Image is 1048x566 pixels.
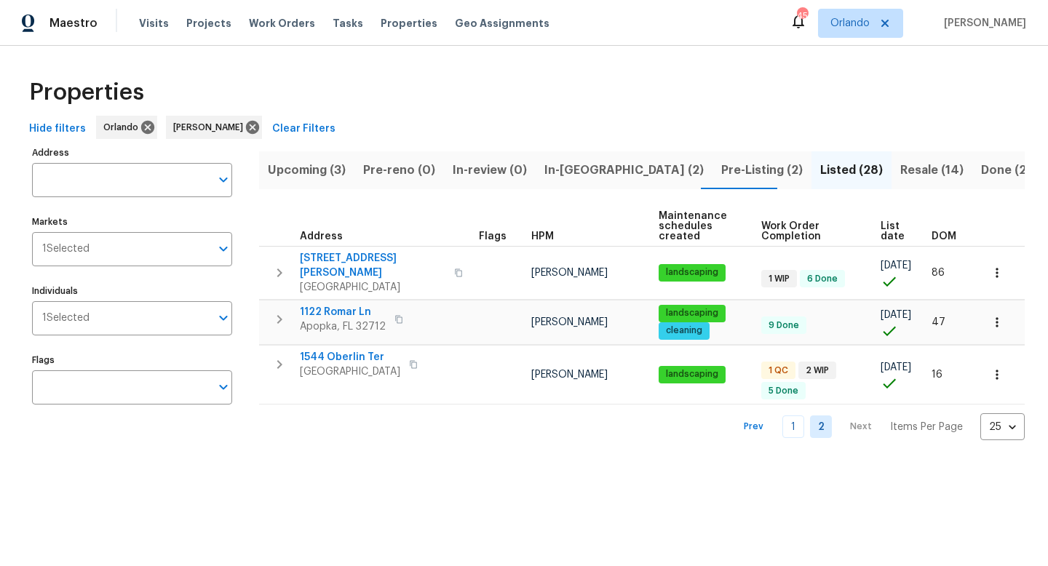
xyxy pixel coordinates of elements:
span: Visits [139,16,169,31]
span: Tasks [333,18,363,28]
span: [PERSON_NAME] [173,120,249,135]
span: [PERSON_NAME] [531,268,608,278]
span: [PERSON_NAME] [531,317,608,327]
span: 1 QC [763,364,794,377]
div: 45 [797,9,807,23]
span: 1122 Romar Ln [300,305,386,319]
span: Geo Assignments [455,16,549,31]
span: Properties [29,85,144,100]
button: Open [213,239,234,259]
span: Flags [479,231,507,242]
span: Clear Filters [272,120,336,138]
span: 1544 Oberlin Ter [300,350,400,364]
label: Address [32,148,232,157]
button: Open [213,308,234,328]
span: 9 Done [763,319,805,332]
span: [DATE] [881,310,911,320]
span: [DATE] [881,260,911,271]
span: 86 [932,268,945,278]
span: 1 WIP [763,273,795,285]
span: Address [300,231,343,242]
span: Work Order Completion [761,221,856,242]
span: Pre-reno (0) [363,160,435,180]
span: [GEOGRAPHIC_DATA] [300,364,400,379]
span: List date [881,221,907,242]
span: Projects [186,16,231,31]
span: [PERSON_NAME] [531,370,608,380]
span: In-[GEOGRAPHIC_DATA] (2) [544,160,704,180]
span: 16 [932,370,942,380]
span: 1 Selected [42,243,90,255]
span: landscaping [660,266,724,279]
span: Maintenance schedules created [659,211,737,242]
span: 1 Selected [42,312,90,324]
span: Done (259) [981,160,1046,180]
span: Listed (28) [820,160,883,180]
div: [PERSON_NAME] [166,116,262,139]
span: 5 Done [763,385,804,397]
span: Orlando [103,120,144,135]
span: landscaping [660,368,724,380]
label: Markets [32,218,232,226]
span: Maestro [49,16,98,31]
a: Goto page 1 [782,415,804,438]
span: [GEOGRAPHIC_DATA] [300,280,445,295]
span: In-review (0) [453,160,527,180]
span: [STREET_ADDRESS][PERSON_NAME] [300,251,445,280]
label: Individuals [32,287,232,295]
p: Items Per Page [890,420,963,434]
button: Prev [730,416,777,437]
div: Orlando [96,116,157,139]
button: Hide filters [23,116,92,143]
nav: Pagination Navigation [730,413,1025,440]
div: 25 [980,408,1025,446]
span: Resale (14) [900,160,964,180]
button: Clear Filters [266,116,341,143]
span: DOM [932,231,956,242]
span: 47 [932,317,945,327]
span: 6 Done [801,273,843,285]
span: cleaning [660,324,708,337]
span: landscaping [660,307,724,319]
span: HPM [531,231,554,242]
span: 2 WIP [800,364,835,377]
span: [PERSON_NAME] [938,16,1026,31]
button: Open [213,170,234,190]
label: Flags [32,356,232,364]
span: [DATE] [881,362,911,372]
a: Goto page 2 [810,415,832,438]
span: Apopka, FL 32712 [300,319,386,334]
button: Open [213,377,234,397]
span: Orlando [830,16,870,31]
span: Upcoming (3) [268,160,346,180]
span: Properties [381,16,437,31]
span: Work Orders [249,16,315,31]
span: Hide filters [29,120,86,138]
span: Pre-Listing (2) [721,160,803,180]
